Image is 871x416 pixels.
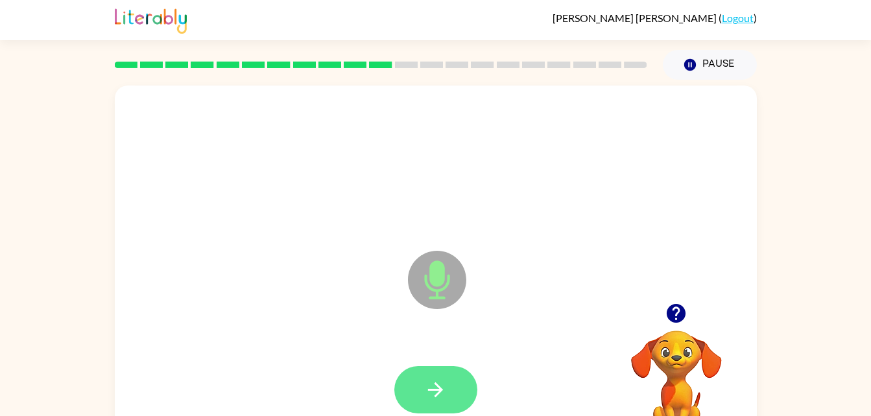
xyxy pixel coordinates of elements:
img: Literably [115,5,187,34]
div: ( ) [553,12,757,24]
span: [PERSON_NAME] [PERSON_NAME] [553,12,719,24]
a: Logout [722,12,754,24]
button: Pause [663,50,757,80]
